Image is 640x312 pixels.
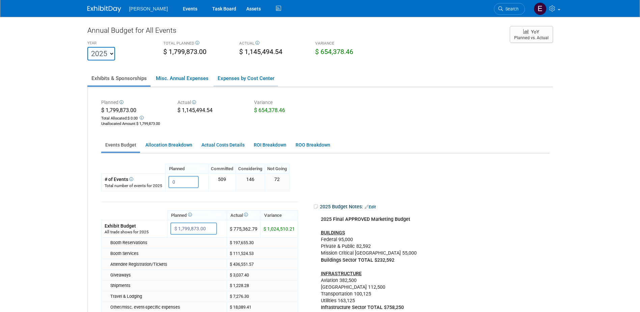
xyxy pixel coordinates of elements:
div: : [101,121,168,127]
b: 2025 Final APPROVED Marketing Budget [321,216,410,222]
div: All trade shows for 2025 [105,229,164,235]
div: Shipments [110,283,224,289]
img: Emy Volk [534,2,547,15]
div: TOTAL PLANNED [163,41,229,47]
span: $ 1,799,873.00 [163,48,206,56]
a: Exhibits & Sponsorships [87,71,150,85]
span: $ 654,378.46 [254,107,285,113]
td: $ 7,276.30 [227,291,298,302]
th: Planned [167,210,227,220]
span: $ 1,024,510.21 [263,226,295,232]
td: 72 [265,174,289,191]
span: $ 1,799,873.00 [101,107,136,113]
span: $ 1,145,494.54 [239,48,282,56]
span: [PERSON_NAME] [129,6,168,11]
div: Attendee Registration/Tickets [110,261,224,267]
div: Exhibit Budget [105,223,164,229]
u: BUILDINGS [321,230,345,236]
div: Booth Services [110,251,224,257]
th: Committed [208,164,236,174]
div: Total number of events for 2025 [105,183,162,189]
a: Search [494,3,525,15]
td: 146 [236,174,265,191]
div: YEAR [87,41,153,47]
a: ROO Breakdown [291,138,334,152]
b: Infrastructure Sector TOTAL $758,250 [321,305,404,310]
td: $ 3,037.40 [227,270,298,281]
span: Unallocated Amount [101,122,135,126]
div: Giveaways [110,272,224,278]
a: Events Budget [101,138,140,152]
div: # of Events [105,176,162,183]
span: $ 0.00 [128,116,138,121]
th: Not Going [265,164,289,174]
div: VARIANCE [315,41,381,47]
a: ROI Breakdown [250,138,290,152]
th: Variance [260,210,298,220]
div: Booth Reservations [110,240,224,246]
td: $ 775,362.79 [227,220,260,237]
span: Search [503,6,519,11]
a: Edit [365,205,376,209]
td: 509 [208,174,236,191]
span: YoY [531,29,539,34]
th: Planned [165,164,208,174]
div: ACTUAL [239,41,305,47]
div: $ 1,145,494.54 [177,107,244,115]
img: ExhibitDay [87,6,121,12]
a: Expenses by Cost Center [214,71,278,85]
div: 2025 Budget Notes: [313,202,549,212]
div: Total Allocated: [101,114,168,121]
div: Actual [177,99,244,107]
div: Other/misc. event-specific expenses [110,304,224,310]
a: Misc. Annual Expenses [152,71,212,85]
a: Actual Costs Details [197,138,248,152]
div: Variance [254,99,321,107]
th: Actual [227,210,260,220]
th: Considering [236,164,265,174]
a: Allocation Breakdown [141,138,196,152]
button: YoY Planned vs. Actual [510,26,553,43]
b: Buildings Sector TOTAL $232,592 [321,257,394,263]
td: $ 197,655.30 [227,237,298,248]
td: $ 1,228.28 [227,280,298,291]
span: $ 654,378.46 [315,48,353,56]
td: $ 436,551.57 [227,259,298,270]
u: INFRASTRUCTURE [321,271,362,277]
div: Annual Budget for All Events [87,25,503,39]
div: Planned [101,99,168,107]
span: $ 1,799,873.00 [136,122,160,126]
td: $ 111,524.53 [227,248,298,259]
div: Travel & Lodging [110,293,224,300]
